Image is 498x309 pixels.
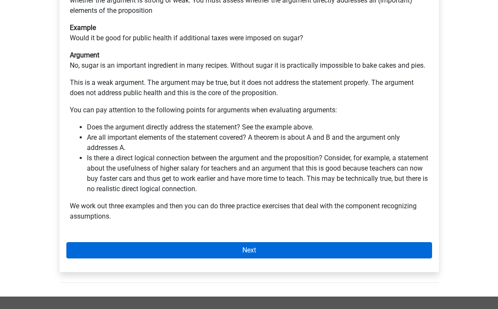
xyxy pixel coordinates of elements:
li: Is there a direct logical connection between the argument and the proposition? Consider, for exam... [87,153,429,194]
p: This is a weak argument. The argument may be true, but it does not address the statement properly... [70,78,429,98]
b: Argument [70,51,99,59]
b: Example [70,24,96,32]
li: Does the argument directly address the statement? See the example above. [87,122,429,132]
a: Next [66,242,432,258]
p: We work out three examples and then you can do three practice exercises that deal with the compon... [70,201,429,222]
p: You can pay attention to the following points for arguments when evaluating arguments: [70,105,429,115]
p: No, sugar is an important ingredient in many recipes. Without sugar it is practically impossible ... [70,50,429,71]
p: Would it be good for public health if additional taxes were imposed on sugar? [70,23,429,43]
li: Are all important elements of the statement covered? A theorem is about A and B and the argument ... [87,132,429,153]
